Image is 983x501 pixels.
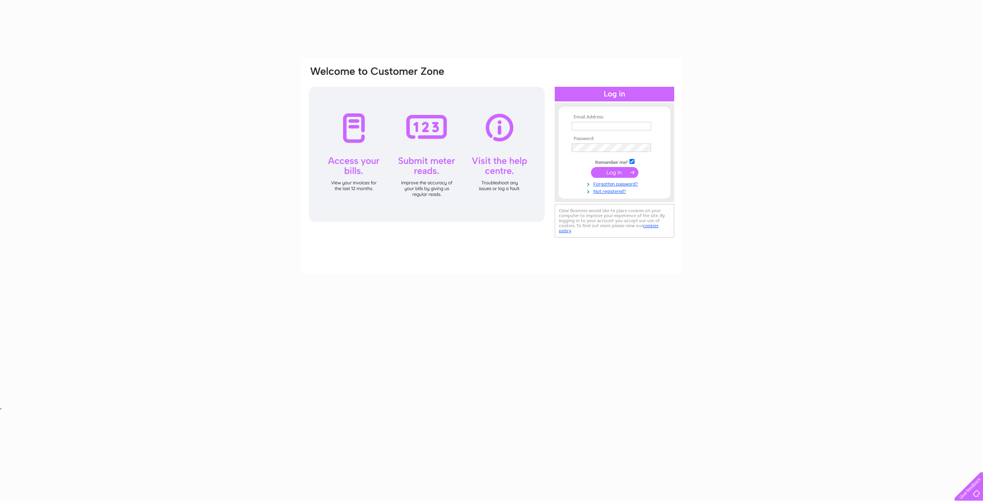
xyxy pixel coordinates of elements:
[555,204,674,238] div: Clear Business would like to place cookies on your computer to improve your experience of the sit...
[570,136,659,142] th: Password:
[591,167,638,178] input: Submit
[572,187,659,194] a: Not registered?
[570,158,659,165] td: Remember me?
[570,115,659,120] th: Email Address:
[559,223,658,233] a: cookies policy
[572,180,659,187] a: Forgotten password?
